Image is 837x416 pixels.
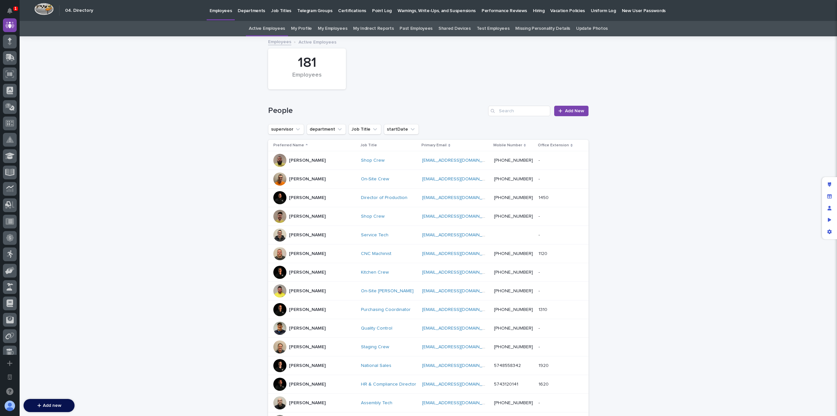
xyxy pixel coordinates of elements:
p: Primary Email [421,142,447,149]
p: [PERSON_NAME] [289,307,326,313]
a: Add New [554,106,589,116]
div: Start new chat [22,73,107,79]
button: users-avatar [3,399,17,413]
button: supervisor [268,124,304,135]
button: Start new chat [111,75,119,82]
p: [PERSON_NAME] [289,176,326,182]
span: Onboarding Call [47,139,83,145]
p: [PERSON_NAME] [289,214,326,219]
a: Assembly Tech [361,400,392,406]
p: [PERSON_NAME] [289,195,326,201]
tr: [PERSON_NAME]Staging Crew [EMAIL_ADDRESS][DOMAIN_NAME] [PHONE_NUMBER]-- [268,338,589,356]
a: [EMAIL_ADDRESS][DOMAIN_NAME] [422,195,496,200]
button: department [307,124,346,135]
p: 1450 [538,194,550,201]
a: Staging Crew [361,344,389,350]
a: National Sales [361,363,391,369]
div: Edit layout [824,179,835,190]
button: Notifications [3,4,17,18]
p: - [538,175,541,182]
a: [PHONE_NUMBER] [494,307,533,312]
span: [DATE] [58,112,71,117]
p: How can we help? [7,36,119,47]
a: [EMAIL_ADDRESS][DOMAIN_NAME] [422,382,496,387]
a: On-Site Crew [361,176,389,182]
input: Search [488,106,550,116]
a: Kitchen Crew [361,270,389,275]
div: Preview as [824,214,835,226]
img: Stacker [7,6,20,19]
a: [EMAIL_ADDRESS][DOMAIN_NAME] [422,177,496,181]
a: CNC Machinist [361,251,391,257]
p: - [538,287,541,294]
div: Notifications1 [8,8,17,18]
p: - [538,268,541,275]
p: Job Title [360,142,377,149]
div: We're available if you need us! [22,79,83,84]
div: 📖 [7,139,12,145]
div: Past conversations [7,95,44,100]
div: 181 [279,55,335,71]
p: Office Extension [538,142,569,149]
a: Purchasing Coordinator [361,307,411,313]
img: Workspace Logo [34,3,54,15]
a: HR & Compliance Director [361,382,416,387]
a: 5748558342 [494,363,521,368]
tr: [PERSON_NAME]Service Tech [EMAIL_ADDRESS][DOMAIN_NAME] -- [268,226,589,244]
img: 1736555164131-43832dd5-751b-4058-ba23-39d91318e5a0 [7,73,18,84]
p: [PERSON_NAME] [289,251,326,257]
a: [PHONE_NUMBER] [494,326,533,331]
a: [PHONE_NUMBER] [494,270,533,275]
a: [EMAIL_ADDRESS][DOMAIN_NAME] [422,326,496,331]
p: Preferred Name [273,142,304,149]
a: [EMAIL_ADDRESS][DOMAIN_NAME] [422,158,496,163]
a: [EMAIL_ADDRESS][DOMAIN_NAME] [422,270,496,275]
a: On-Site [PERSON_NAME] [361,288,414,294]
tr: [PERSON_NAME]On-Site Crew [EMAIL_ADDRESS][DOMAIN_NAME] [PHONE_NUMBER]-- [268,170,589,189]
a: 🔗Onboarding Call [38,136,86,148]
a: Missing Personality Details [515,21,570,36]
a: [PHONE_NUMBER] [494,177,533,181]
tr: [PERSON_NAME]Shop Crew [EMAIL_ADDRESS][DOMAIN_NAME] [PHONE_NUMBER]-- [268,151,589,170]
button: Add a new app... [3,356,17,370]
div: Manage users [824,202,835,214]
p: [PERSON_NAME] [289,288,326,294]
a: 5743120141 [494,382,518,387]
a: [PHONE_NUMBER] [494,195,533,200]
a: [EMAIL_ADDRESS][DOMAIN_NAME] [422,289,496,293]
div: Employees [279,72,335,85]
a: Shared Devices [438,21,471,36]
h1: People [268,106,486,116]
a: Director of Production [361,195,407,201]
a: [EMAIL_ADDRESS][DOMAIN_NAME] [422,251,496,256]
tr: [PERSON_NAME]Purchasing Coordinator [EMAIL_ADDRESS][DOMAIN_NAME] [PHONE_NUMBER]13101310 [268,300,589,319]
tr: [PERSON_NAME]CNC Machinist [EMAIL_ADDRESS][DOMAIN_NAME] [PHONE_NUMBER]11201120 [268,244,589,263]
div: Manage fields and data [824,190,835,202]
h2: 04. Directory [65,8,93,13]
button: startDate [384,124,419,135]
tr: [PERSON_NAME]HR & Compliance Director [EMAIL_ADDRESS][DOMAIN_NAME] 574312014116201620 [268,375,589,394]
a: Powered byPylon [46,154,79,160]
a: Quality Control [361,326,392,331]
a: [EMAIL_ADDRESS][DOMAIN_NAME] [422,345,496,349]
p: [PERSON_NAME] [289,400,326,406]
a: My Profile [291,21,312,36]
a: My Employees [318,21,347,36]
a: Update Photos [576,21,608,36]
p: [PERSON_NAME] [289,232,326,238]
a: [EMAIL_ADDRESS][DOMAIN_NAME] [422,363,496,368]
p: Welcome 👋 [7,26,119,36]
a: [PHONE_NUMBER] [494,214,533,219]
tr: [PERSON_NAME]Assembly Tech [EMAIL_ADDRESS][DOMAIN_NAME] [PHONE_NUMBER]-- [268,394,589,412]
p: 1120 [538,250,549,257]
a: Shop Crew [361,158,384,163]
span: Pylon [65,155,79,160]
a: [PHONE_NUMBER] [494,401,533,405]
tr: [PERSON_NAME]Shop Crew [EMAIL_ADDRESS][DOMAIN_NAME] [PHONE_NUMBER]-- [268,207,589,226]
tr: [PERSON_NAME]Kitchen Crew [EMAIL_ADDRESS][DOMAIN_NAME] [PHONE_NUMBER]-- [268,263,589,282]
p: [PERSON_NAME] [289,326,326,331]
p: - [538,324,541,331]
a: [PHONE_NUMBER] [494,289,533,293]
a: [PHONE_NUMBER] [494,251,533,256]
